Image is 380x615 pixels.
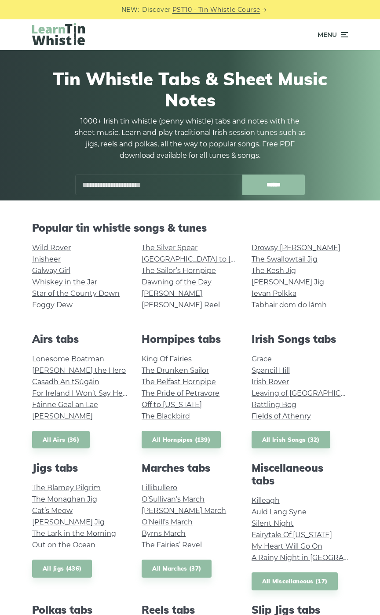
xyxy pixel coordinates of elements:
a: Foggy Dew [32,301,73,309]
a: Off to [US_STATE] [142,400,202,409]
a: Out on the Ocean [32,541,95,549]
a: Byrns March [142,529,186,538]
a: Silent Night [252,519,294,528]
a: Tabhair dom do lámh [252,301,327,309]
a: All Airs (36) [32,431,90,449]
a: Star of the County Down [32,289,120,298]
a: Lillibullero [142,484,177,492]
a: [PERSON_NAME] [142,289,202,298]
a: Irish Rover [252,378,289,386]
a: The Kesh Jig [252,266,296,275]
a: The Drunken Sailor [142,366,209,375]
a: Killeagh [252,496,280,505]
a: Inisheer [32,255,61,263]
a: The Blarney Pilgrim [32,484,101,492]
a: Wild Rover [32,244,71,252]
a: The Sailor’s Hornpipe [142,266,216,275]
a: Ievan Polkka [252,289,296,298]
a: Fairytale Of [US_STATE] [252,531,332,539]
h2: Hornpipes tabs [142,333,238,346]
a: The Lark in the Morning [32,529,116,538]
a: The Pride of Petravore [142,389,219,397]
a: Casadh An tSúgáin [32,378,99,386]
h2: Jigs tabs [32,462,128,474]
a: King Of Fairies [142,355,192,363]
a: Auld Lang Syne [252,508,307,516]
a: The Belfast Hornpipe [142,378,216,386]
a: The Monaghan Jig [32,495,97,503]
a: Whiskey in the Jar [32,278,97,286]
a: Fields of Athenry [252,412,311,420]
p: 1000+ Irish tin whistle (penny whistle) tabs and notes with the sheet music. Learn and play tradi... [71,116,309,161]
a: [PERSON_NAME] Reel [142,301,220,309]
a: Spancil Hill [252,366,290,375]
a: Leaving of [GEOGRAPHIC_DATA] [252,389,365,397]
a: All Marches (37) [142,560,212,578]
a: The Fairies’ Revel [142,541,202,549]
img: LearnTinWhistle.com [32,23,85,45]
a: All Jigs (436) [32,560,92,578]
a: [PERSON_NAME] Jig [32,518,105,526]
a: Fáinne Geal an Lae [32,400,98,409]
h2: Popular tin whistle songs & tunes [32,222,348,234]
a: Drowsy [PERSON_NAME] [252,244,340,252]
a: O’Sullivan’s March [142,495,205,503]
a: Cat’s Meow [32,506,73,515]
a: My Heart Will Go On [252,542,322,550]
a: The Swallowtail Jig [252,255,318,263]
a: [PERSON_NAME] the Hero [32,366,126,375]
a: All Miscellaneous (17) [252,572,338,590]
h2: Airs tabs [32,333,128,346]
a: For Ireland I Won’t Say Her Name [32,389,149,397]
h2: Irish Songs tabs [252,333,348,346]
a: All Irish Songs (32) [252,431,330,449]
a: Galway Girl [32,266,70,275]
a: [GEOGRAPHIC_DATA] to [GEOGRAPHIC_DATA] [142,255,304,263]
a: The Silver Spear [142,244,197,252]
a: Rattling Bog [252,400,296,409]
a: The Blackbird [142,412,190,420]
h1: Tin Whistle Tabs & Sheet Music Notes [32,68,348,110]
a: Grace [252,355,272,363]
a: Dawning of the Day [142,278,212,286]
a: [PERSON_NAME] Jig [252,278,324,286]
a: O’Neill’s March [142,518,193,526]
a: [PERSON_NAME] March [142,506,226,515]
h2: Miscellaneous tabs [252,462,348,487]
h2: Marches tabs [142,462,238,474]
span: Menu [318,24,337,46]
a: All Hornpipes (139) [142,431,221,449]
a: Lonesome Boatman [32,355,104,363]
a: [PERSON_NAME] [32,412,93,420]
